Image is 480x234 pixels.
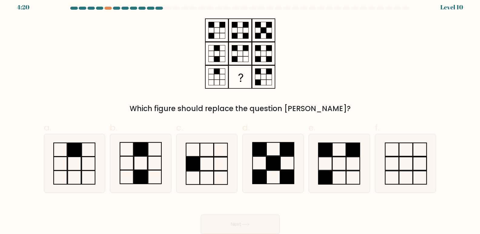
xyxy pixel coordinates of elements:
span: c. [176,122,183,133]
div: 4:20 [17,3,29,12]
div: Which figure should replace the question [PERSON_NAME]? [48,103,433,114]
button: Next [201,215,280,234]
span: a. [44,122,51,133]
span: e. [309,122,315,133]
span: b. [110,122,117,133]
span: d. [242,122,250,133]
span: f. [375,122,379,133]
div: Level 10 [440,3,463,12]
